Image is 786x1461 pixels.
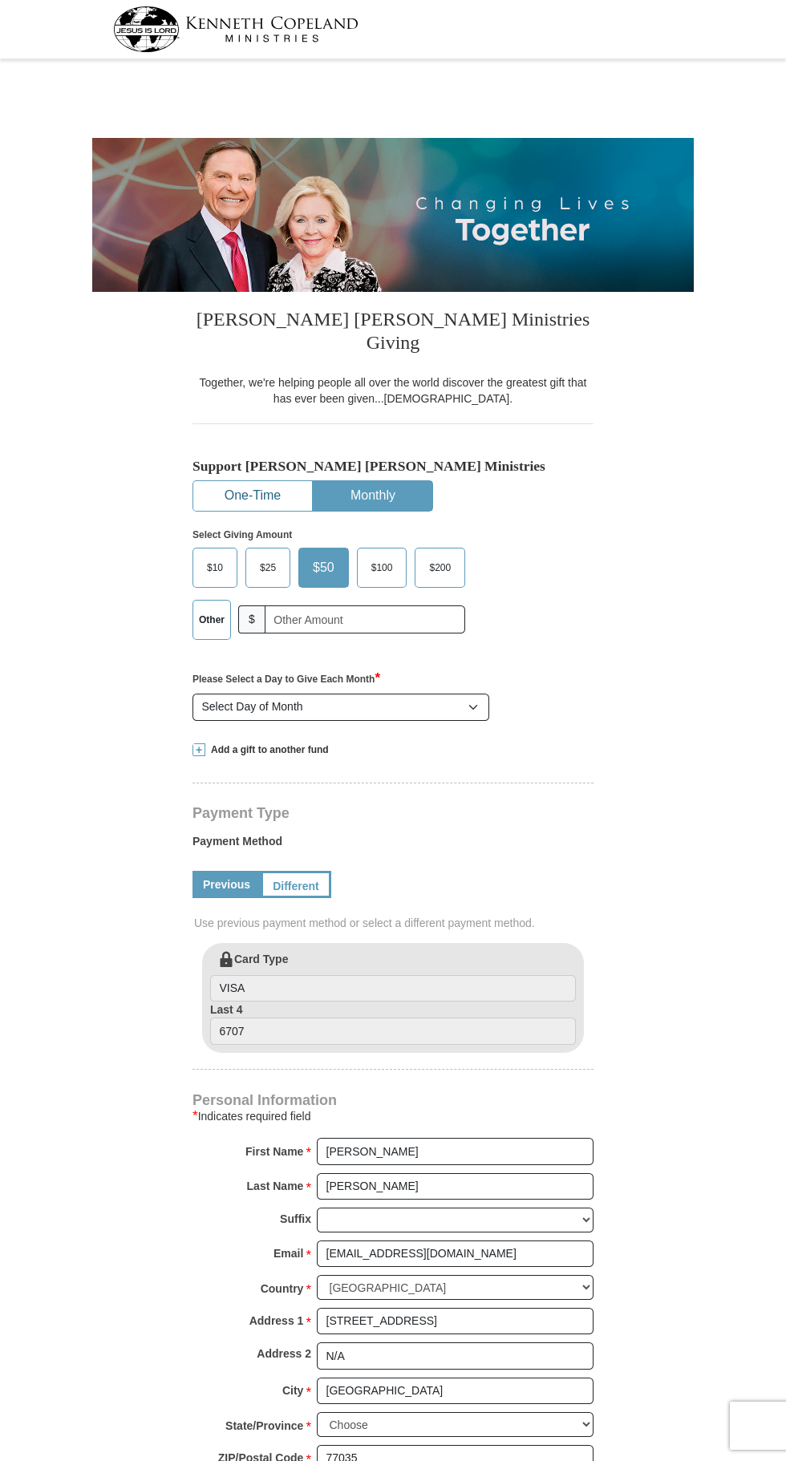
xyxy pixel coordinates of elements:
[210,951,576,1002] label: Card Type
[210,1018,576,1045] input: Last 4
[113,6,359,52] img: kcm-header-logo.svg
[273,1242,303,1265] strong: Email
[257,1342,311,1365] strong: Address 2
[192,1107,594,1126] div: Indicates required field
[280,1208,311,1230] strong: Suffix
[245,1140,303,1163] strong: First Name
[192,458,594,475] h5: Support [PERSON_NAME] [PERSON_NAME] Ministries
[192,833,594,857] label: Payment Method
[363,556,401,580] span: $100
[192,374,594,407] div: Together, we're helping people all over the world discover the greatest gift that has ever been g...
[192,292,594,374] h3: [PERSON_NAME] [PERSON_NAME] Ministries Giving
[193,481,312,511] button: One-Time
[192,871,261,898] a: Previous
[205,743,329,757] span: Add a gift to another fund
[249,1309,304,1332] strong: Address 1
[199,556,231,580] span: $10
[265,605,465,633] input: Other Amount
[192,1094,594,1107] h4: Personal Information
[247,1175,304,1197] strong: Last Name
[421,556,459,580] span: $200
[225,1414,303,1437] strong: State/Province
[261,871,331,898] a: Different
[210,975,576,1002] input: Card Type
[238,605,265,633] span: $
[192,674,380,685] strong: Please Select a Day to Give Each Month
[305,556,342,580] span: $50
[192,807,594,820] h4: Payment Type
[314,481,432,511] button: Monthly
[282,1379,303,1402] strong: City
[193,601,230,639] label: Other
[261,1277,304,1300] strong: Country
[194,915,595,931] span: Use previous payment method or select a different payment method.
[192,529,292,540] strong: Select Giving Amount
[210,1002,576,1045] label: Last 4
[252,556,284,580] span: $25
